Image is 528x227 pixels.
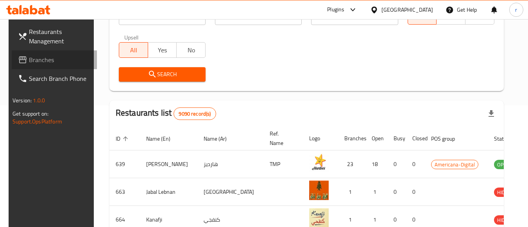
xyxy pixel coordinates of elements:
[197,150,263,178] td: هارديز
[494,216,517,225] span: HIDDEN
[431,134,465,143] span: POS group
[494,134,519,143] span: Status
[365,150,387,178] td: 18
[338,178,365,206] td: 1
[146,134,181,143] span: Name (En)
[515,5,517,14] span: r
[174,107,216,120] div: Total records count
[33,95,45,105] span: 1.0.0
[119,42,148,58] button: All
[338,150,365,178] td: 23
[387,178,406,206] td: 0
[327,5,344,14] div: Plugins
[381,5,433,14] div: [GEOGRAPHIC_DATA]
[119,67,206,82] button: Search
[494,188,517,197] span: HIDDEN
[406,127,425,150] th: Closed
[12,50,97,69] a: Branches
[12,69,97,88] a: Search Branch Phone
[29,27,91,46] span: Restaurants Management
[116,134,131,143] span: ID
[151,45,174,56] span: Yes
[109,150,140,178] td: 639
[482,104,501,123] div: Export file
[469,11,491,23] span: TMP
[29,74,91,83] span: Search Branch Phone
[431,160,478,169] span: Americana-Digital
[29,55,91,64] span: Branches
[12,22,97,50] a: Restaurants Management
[406,178,425,206] td: 0
[309,153,329,172] img: Hardee's
[494,188,517,197] div: HIDDEN
[148,42,177,58] button: Yes
[13,95,32,105] span: Version:
[365,178,387,206] td: 1
[440,11,462,23] span: TGO
[309,181,329,200] img: Jabal Lebnan
[387,150,406,178] td: 0
[406,150,425,178] td: 0
[140,178,197,206] td: Jabal Lebnan
[124,34,139,40] label: Upsell
[411,11,434,23] span: All
[109,178,140,206] td: 663
[494,160,513,169] span: OPEN
[387,127,406,150] th: Busy
[365,127,387,150] th: Open
[13,116,62,127] a: Support.OpsPlatform
[174,110,215,118] span: 9090 record(s)
[116,107,216,120] h2: Restaurants list
[270,129,294,148] span: Ref. Name
[263,150,303,178] td: TMP
[197,178,263,206] td: [GEOGRAPHIC_DATA]
[180,45,202,56] span: No
[303,127,338,150] th: Logo
[176,42,206,58] button: No
[140,150,197,178] td: [PERSON_NAME]
[494,215,517,225] div: HIDDEN
[338,127,365,150] th: Branches
[204,134,237,143] span: Name (Ar)
[13,109,48,119] span: Get support on:
[122,45,145,56] span: All
[125,70,199,79] span: Search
